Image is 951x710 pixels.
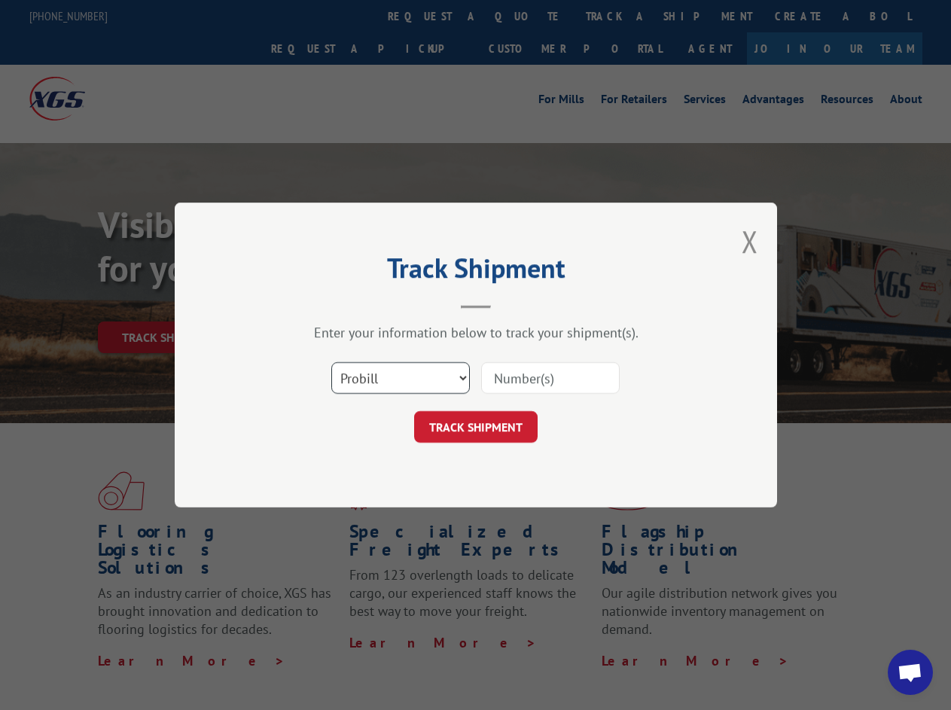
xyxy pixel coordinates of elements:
div: Open chat [888,650,933,695]
input: Number(s) [481,362,620,394]
button: Close modal [742,221,758,261]
h2: Track Shipment [250,257,702,286]
div: Enter your information below to track your shipment(s). [250,324,702,341]
button: TRACK SHIPMENT [414,411,538,443]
